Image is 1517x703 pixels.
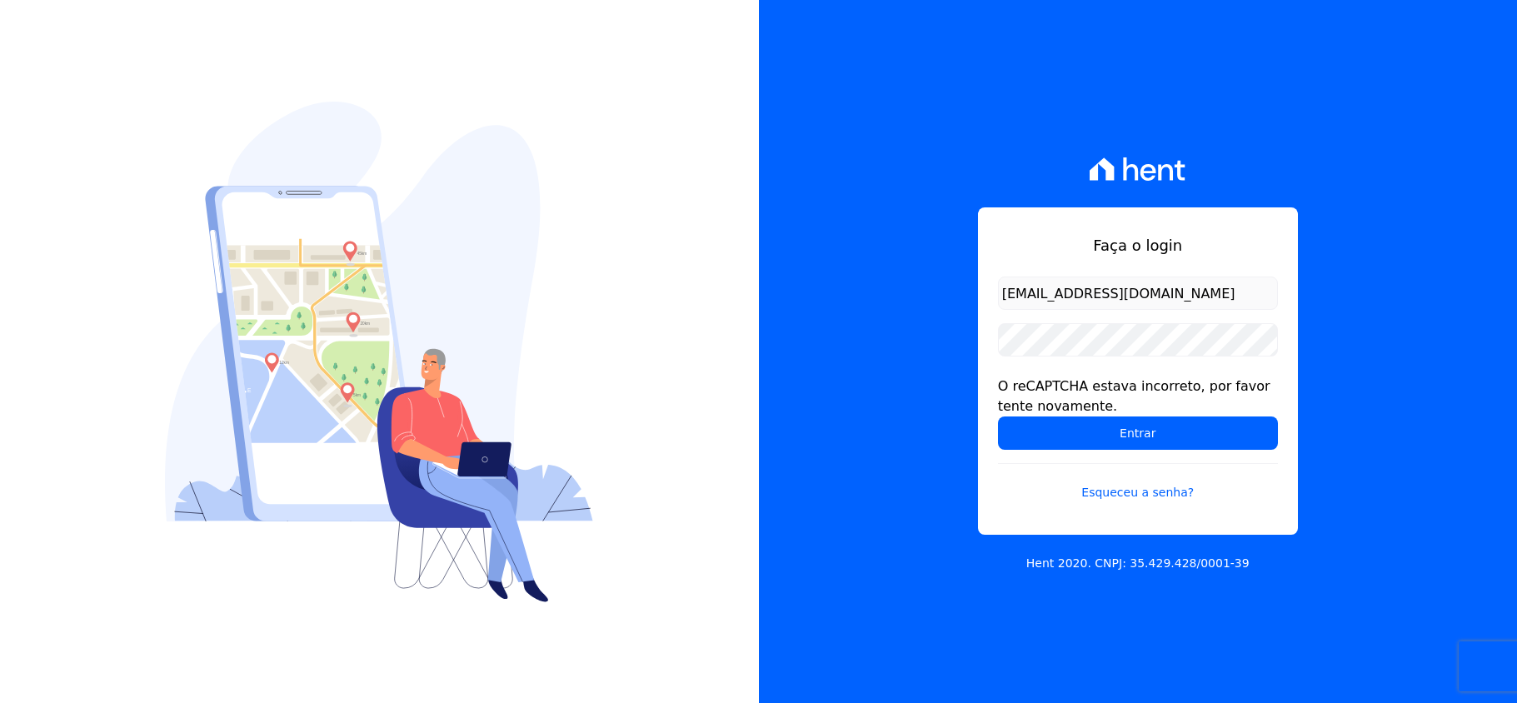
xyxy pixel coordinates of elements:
[998,416,1278,450] input: Entrar
[1026,555,1250,572] p: Hent 2020. CNPJ: 35.429.428/0001-39
[165,102,593,602] img: Login
[998,463,1278,501] a: Esqueceu a senha?
[998,234,1278,257] h1: Faça o login
[998,376,1278,416] div: O reCAPTCHA estava incorreto, por favor tente novamente.
[998,277,1278,310] input: Email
